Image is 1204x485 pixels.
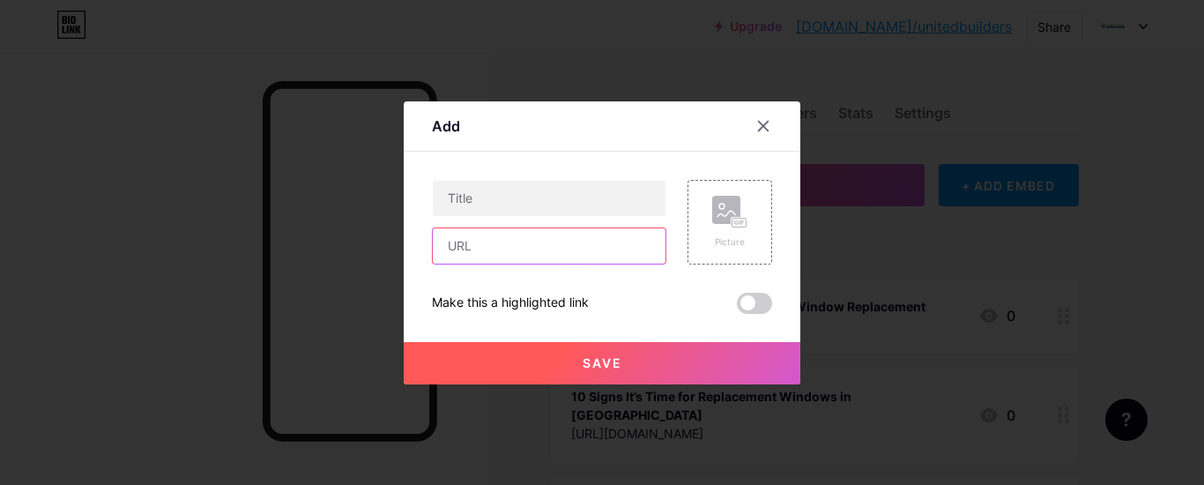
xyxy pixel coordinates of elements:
[432,116,460,137] div: Add
[433,181,665,216] input: Title
[583,355,622,370] span: Save
[432,293,589,314] div: Make this a highlighted link
[433,228,665,264] input: URL
[712,235,747,249] div: Picture
[404,342,800,384] button: Save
